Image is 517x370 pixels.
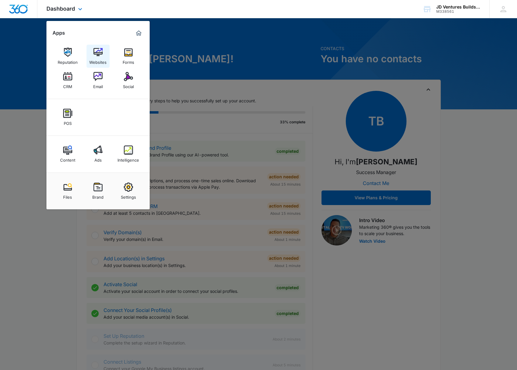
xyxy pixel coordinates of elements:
[87,142,110,166] a: Ads
[436,5,481,9] div: account name
[117,155,139,163] div: Intelligence
[117,69,140,92] a: Social
[117,142,140,166] a: Intelligence
[92,192,104,200] div: Brand
[123,81,134,89] div: Social
[56,45,79,68] a: Reputation
[58,57,78,65] div: Reputation
[134,28,144,38] a: Marketing 360® Dashboard
[87,69,110,92] a: Email
[56,106,79,129] a: POS
[53,30,65,36] h2: Apps
[63,81,72,89] div: CRM
[123,57,134,65] div: Forms
[121,192,136,200] div: Settings
[87,180,110,203] a: Brand
[63,192,72,200] div: Files
[64,118,72,126] div: POS
[87,45,110,68] a: Websites
[117,180,140,203] a: Settings
[56,142,79,166] a: Content
[46,5,75,12] span: Dashboard
[436,9,481,14] div: account id
[56,69,79,92] a: CRM
[60,155,75,163] div: Content
[94,155,102,163] div: Ads
[56,180,79,203] a: Files
[89,57,107,65] div: Websites
[117,45,140,68] a: Forms
[93,81,103,89] div: Email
